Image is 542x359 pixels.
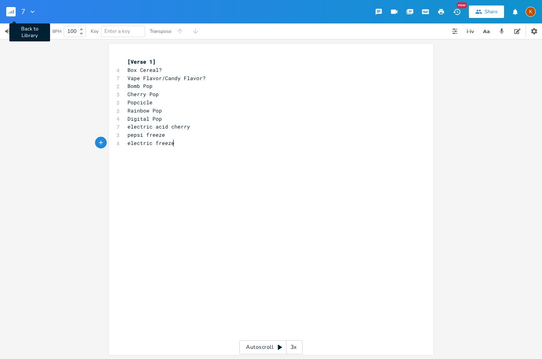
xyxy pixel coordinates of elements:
[127,82,153,89] span: Bomb Pop
[287,340,301,354] div: 3x
[127,99,153,106] span: Popcicle
[127,107,162,114] span: Rainbow Pop
[150,29,171,34] div: Transpose
[104,28,130,35] span: Enter a key
[6,2,22,21] button: Back to Library
[469,5,504,18] button: Share
[239,340,303,354] div: Autoscroll
[127,91,159,98] span: Cherry Pop
[127,139,174,146] span: electric freeze
[127,115,162,122] span: Digital Pop
[485,8,498,15] div: Share
[91,29,99,34] div: Key
[457,2,467,8] div: New
[449,5,465,19] button: New
[127,123,190,130] span: electric acid cherry
[526,3,536,21] button: K
[52,29,61,34] div: BPM
[21,8,25,15] span: 7
[127,58,156,65] span: [Verse 1]
[127,66,162,73] span: Box Cereal?
[127,75,206,82] span: Vape Flavor/Candy Flavor?
[526,7,536,17] div: Kat
[127,131,165,138] span: pepsi freeze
